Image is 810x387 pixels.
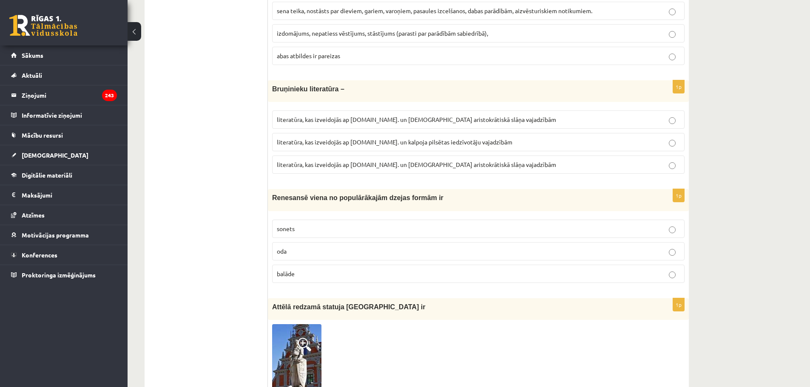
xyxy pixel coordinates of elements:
span: Aktuāli [22,71,42,79]
a: Sākums [11,45,117,65]
span: Sākums [22,51,43,59]
p: 1p [673,298,685,311]
legend: Informatīvie ziņojumi [22,105,117,125]
input: literatūra, kas izveidojās ap [DOMAIN_NAME]. un [DEMOGRAPHIC_DATA] aristokrātiskā slāņa vajadzībām [669,162,676,169]
span: Mācību resursi [22,131,63,139]
span: [DEMOGRAPHIC_DATA] [22,151,88,159]
input: literatūra, kas izveidojās ap [DOMAIN_NAME]. un kalpoja pilsētas iedzīvotāju vajadzībām [669,140,676,147]
span: sena teika, nostāsts par dieviem, gariem, varoņiem, pasaules izcelšanos, dabas parādībām, aizvēst... [277,7,592,14]
a: Digitālie materiāli [11,165,117,185]
input: balāde [669,271,676,278]
a: Motivācijas programma [11,225,117,245]
input: literatūra, kas izveidojās ap [DOMAIN_NAME]. un [DEMOGRAPHIC_DATA] aristokrātiskā slāņa vajadzībām [669,117,676,124]
p: 1p [673,189,685,202]
a: Mācību resursi [11,125,117,145]
span: Bruņinieku literatūra – [272,85,344,93]
span: literatūra, kas izveidojās ap [DOMAIN_NAME]. un [DEMOGRAPHIC_DATA] aristokrātiskā slāņa vajadzībām [277,161,556,168]
a: Konferences [11,245,117,265]
span: Renesansē viena no populārākajām dzejas formām ir [272,194,443,201]
span: oda [277,247,287,255]
a: Ziņojumi243 [11,85,117,105]
a: Aktuāli [11,65,117,85]
span: literatūra, kas izveidojās ap [DOMAIN_NAME]. un kalpoja pilsētas iedzīvotāju vajadzībām [277,138,512,146]
a: Proktoringa izmēģinājums [11,265,117,285]
a: Atzīmes [11,205,117,225]
input: sena teika, nostāsts par dieviem, gariem, varoņiem, pasaules izcelšanos, dabas parādībām, aizvēst... [669,8,676,15]
span: balāde [277,270,295,277]
i: 243 [102,90,117,101]
a: Rīgas 1. Tālmācības vidusskola [9,15,77,36]
span: Proktoringa izmēģinājums [22,271,96,279]
legend: Maksājumi [22,185,117,205]
span: izdomājums, nepatiess vēstījums, stāstījums (parasti par parādībām sabiedrībā), [277,29,488,37]
input: abas atbildes ir pareizas [669,54,676,60]
a: [DEMOGRAPHIC_DATA] [11,145,117,165]
span: Atzīmes [22,211,45,219]
span: sonets [277,225,295,232]
p: 1p [673,80,685,93]
span: Konferences [22,251,57,259]
span: Attēlā redzamā statuja [GEOGRAPHIC_DATA] ir [272,303,425,311]
span: Digitālie materiāli [22,171,72,179]
span: abas atbildes ir pareizas [277,52,340,59]
span: literatūra, kas izveidojās ap [DOMAIN_NAME]. un [DEMOGRAPHIC_DATA] aristokrātiskā slāņa vajadzībām [277,116,556,123]
input: oda [669,249,676,256]
legend: Ziņojumi [22,85,117,105]
input: sonets [669,226,676,233]
a: Maksājumi [11,185,117,205]
span: Motivācijas programma [22,231,89,239]
a: Informatīvie ziņojumi [11,105,117,125]
input: izdomājums, nepatiess vēstījums, stāstījums (parasti par parādībām sabiedrībā), [669,31,676,38]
